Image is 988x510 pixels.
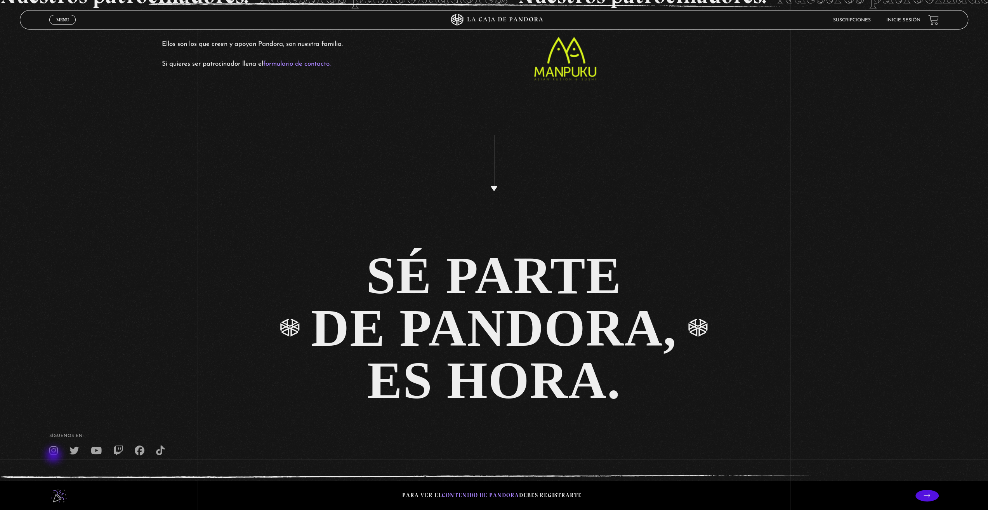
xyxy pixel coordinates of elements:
p: Si quieres ser patrocinador llena el [162,58,412,70]
h4: SÍguenos en: [49,434,939,438]
div: SÉ PARTE DE PANDORA, ES HORA. [311,249,677,407]
span: Menu [56,17,69,22]
a: Inicie sesión [886,18,920,23]
a: View your shopping cart [928,15,939,25]
a: formulario de contacto. [263,61,331,67]
span: Cerrar [54,24,72,30]
span: contenido de Pandora [442,492,519,499]
a: Suscripciones [833,18,871,23]
p: Ellos son los que creen y apoyan Pandora, son nuestra familia. [162,38,412,50]
p: Para ver el debes registrarte [402,490,582,501]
